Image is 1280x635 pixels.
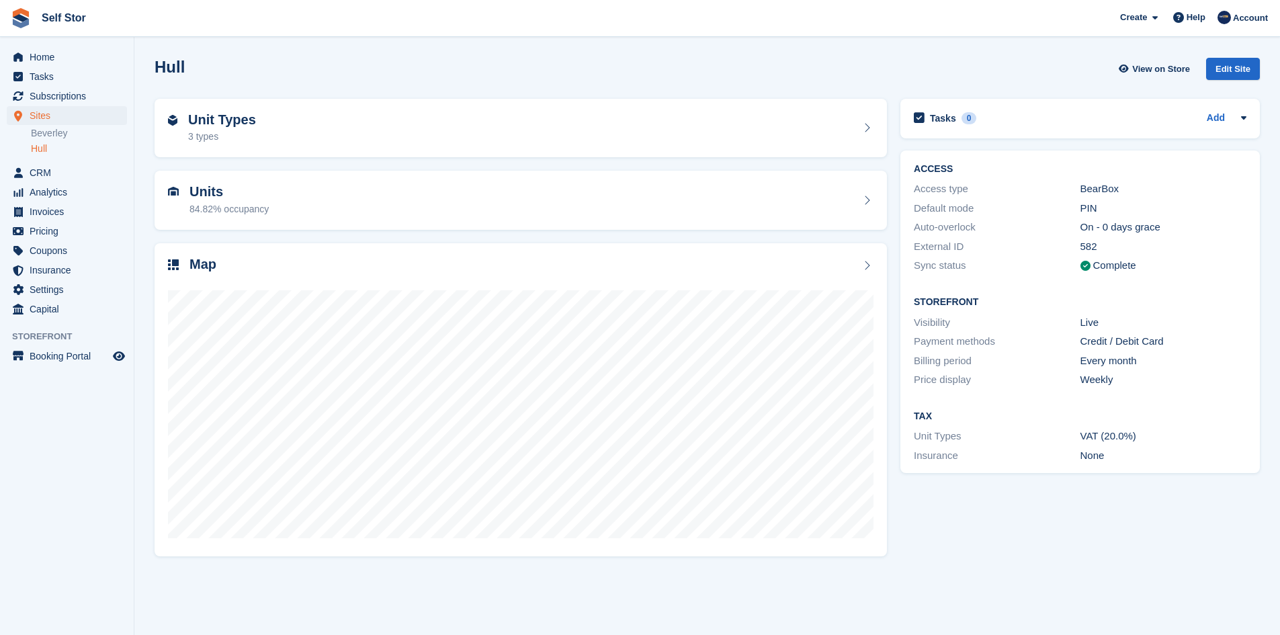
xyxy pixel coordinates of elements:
div: External ID [914,239,1080,255]
a: Edit Site [1206,58,1260,85]
a: Unit Types 3 types [155,99,887,158]
a: menu [7,261,127,280]
h2: Units [189,184,269,200]
span: Create [1120,11,1147,24]
img: map-icn-33ee37083ee616e46c38cad1a60f524a97daa1e2b2c8c0bc3eb3415660979fc1.svg [168,259,179,270]
span: Tasks [30,67,110,86]
span: Storefront [12,330,134,343]
h2: Tasks [930,112,956,124]
a: Preview store [111,348,127,364]
span: Subscriptions [30,87,110,105]
div: Payment methods [914,334,1080,349]
img: unit-icn-7be61d7bf1b0ce9d3e12c5938cc71ed9869f7b940bace4675aadf7bd6d80202e.svg [168,187,179,196]
a: View on Store [1117,58,1195,80]
h2: Storefront [914,297,1246,308]
a: menu [7,48,127,67]
span: Pricing [30,222,110,241]
div: Unit Types [914,429,1080,444]
span: Coupons [30,241,110,260]
a: menu [7,202,127,221]
a: Map [155,243,887,557]
div: Complete [1093,258,1136,273]
div: Visibility [914,315,1080,331]
div: 0 [962,112,977,124]
a: Self Stor [36,7,91,29]
a: menu [7,241,127,260]
div: VAT (20.0%) [1080,429,1246,444]
div: Default mode [914,201,1080,216]
div: None [1080,448,1246,464]
h2: Map [189,257,216,272]
div: Access type [914,181,1080,197]
img: Chris Rice [1218,11,1231,24]
div: Live [1080,315,1246,331]
a: Units 84.82% occupancy [155,171,887,230]
span: Insurance [30,261,110,280]
div: Sync status [914,258,1080,273]
span: Settings [30,280,110,299]
span: Booking Portal [30,347,110,366]
span: CRM [30,163,110,182]
a: menu [7,300,127,319]
a: menu [7,280,127,299]
a: menu [7,163,127,182]
a: menu [7,106,127,125]
a: Hull [31,142,127,155]
div: Edit Site [1206,58,1260,80]
a: menu [7,67,127,86]
span: Capital [30,300,110,319]
div: Credit / Debit Card [1080,334,1246,349]
span: Home [30,48,110,67]
div: 84.82% occupancy [189,202,269,216]
a: menu [7,87,127,105]
div: Every month [1080,353,1246,369]
h2: Tax [914,411,1246,422]
div: BearBox [1080,181,1246,197]
a: menu [7,183,127,202]
div: Billing period [914,353,1080,369]
a: Beverley [31,127,127,140]
span: Sites [30,106,110,125]
div: Auto-overlock [914,220,1080,235]
a: menu [7,347,127,366]
a: Add [1207,111,1225,126]
img: stora-icon-8386f47178a22dfd0bd8f6a31ec36ba5ce8667c1dd55bd0f319d3a0aa187defe.svg [11,8,31,28]
div: 3 types [188,130,256,144]
span: Help [1187,11,1205,24]
h2: Hull [155,58,185,76]
span: Invoices [30,202,110,221]
h2: Unit Types [188,112,256,128]
div: Price display [914,372,1080,388]
h2: ACCESS [914,164,1246,175]
span: View on Store [1132,62,1190,76]
span: Analytics [30,183,110,202]
div: On - 0 days grace [1080,220,1246,235]
div: Weekly [1080,372,1246,388]
div: PIN [1080,201,1246,216]
div: Insurance [914,448,1080,464]
div: 582 [1080,239,1246,255]
span: Account [1233,11,1268,25]
a: menu [7,222,127,241]
img: unit-type-icn-2b2737a686de81e16bb02015468b77c625bbabd49415b5ef34ead5e3b44a266d.svg [168,115,177,126]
